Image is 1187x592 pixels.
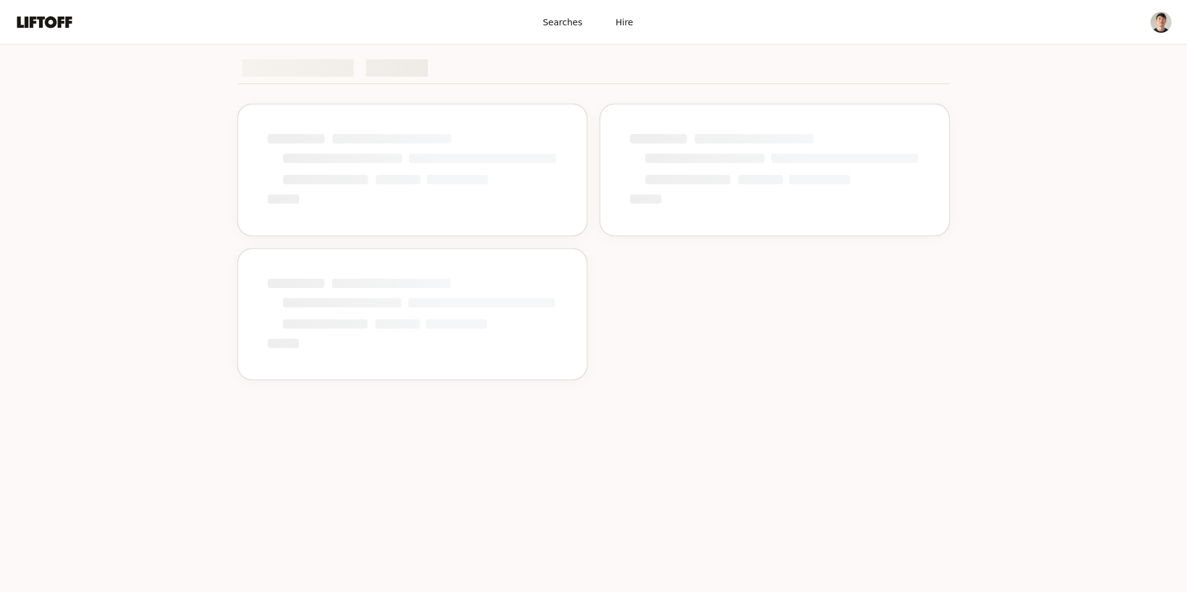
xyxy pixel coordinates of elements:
[1150,11,1172,33] button: Kyum Kim
[616,15,633,28] span: Hire
[1151,12,1172,33] img: Kyum Kim
[593,11,655,33] a: Hire
[532,11,593,33] a: Searches
[543,15,582,28] span: Searches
